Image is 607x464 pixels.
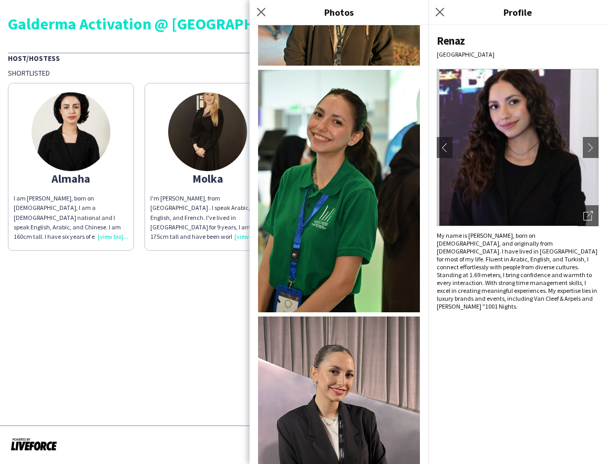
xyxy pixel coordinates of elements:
div: I'm [PERSON_NAME], from [GEOGRAPHIC_DATA] . I speak Arabic, English, and French. I've lived in [G... [150,194,265,241]
div: Host/Hostess [8,52,599,63]
img: thumb-66fc3cc8af0b7.jpeg [168,92,247,171]
div: Galderma Activation @ [GEOGRAPHIC_DATA] Narjis View [8,16,599,31]
div: Open photos pop-in [578,205,599,226]
img: Crew avatar or photo [437,69,599,226]
img: thumb-6cf3761b-a91a-4e67-9ce6-6902d294ea4f.jpg [32,92,110,171]
h3: Profile [428,5,607,19]
div: I am [PERSON_NAME], born on [DEMOGRAPHIC_DATA], I am a [DEMOGRAPHIC_DATA] national and I speak En... [14,194,128,241]
img: Crew photo 879269 [258,70,420,312]
div: [GEOGRAPHIC_DATA] [437,50,599,58]
div: My name is [PERSON_NAME], born on [DEMOGRAPHIC_DATA], and originally from [DEMOGRAPHIC_DATA]. I h... [437,231,599,310]
img: Powered by Liveforce [11,437,57,451]
div: Almaha [14,174,128,183]
div: Shortlisted [8,68,599,78]
div: Renaz [437,34,599,48]
h3: Photos [250,5,428,19]
div: Molka [150,174,265,183]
